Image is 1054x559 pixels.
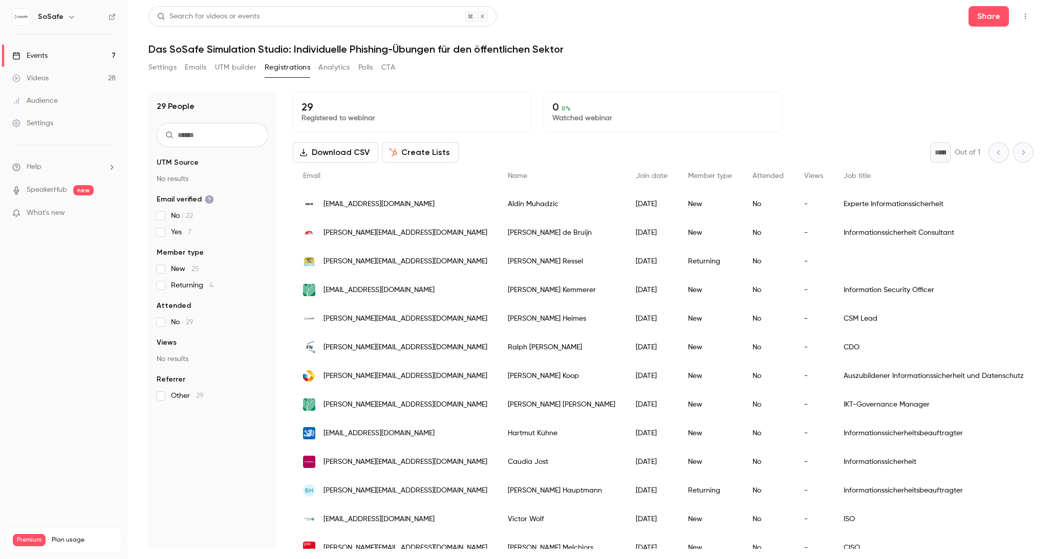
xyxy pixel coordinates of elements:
span: 29 [186,319,193,326]
div: Informationssicherheitsbeauftragter [833,419,1034,448]
img: swk.de [303,227,315,239]
div: - [794,505,833,533]
span: 22 [186,212,193,219]
div: New [678,333,742,362]
button: UTM builder [215,59,256,76]
button: Settings [148,59,177,76]
div: - [794,276,833,304]
div: New [678,362,742,390]
div: [DATE] [626,362,678,390]
section: facet-groups [157,158,268,401]
div: No [742,390,794,419]
span: UTM Source [157,158,199,168]
span: Views [804,172,823,180]
div: Returning [678,247,742,276]
div: No [742,419,794,448]
div: [PERSON_NAME] Heimes [498,304,626,333]
span: Yes [171,227,191,237]
img: remscheid.de [303,427,315,439]
div: No [742,476,794,505]
div: No [742,276,794,304]
img: stadtwerke-bochum.de [303,370,315,382]
h6: SoSafe [38,12,63,22]
div: Events [12,51,48,61]
span: [PERSON_NAME][EMAIL_ADDRESS][DOMAIN_NAME] [324,314,487,324]
div: New [678,190,742,218]
span: Views [157,338,177,348]
div: New [678,276,742,304]
div: Returning [678,476,742,505]
span: [EMAIL_ADDRESS][DOMAIN_NAME] [324,514,435,525]
div: [DATE] [626,333,678,362]
div: [PERSON_NAME] Ressel [498,247,626,276]
h1: 29 People [157,100,195,113]
span: 0 % [562,105,571,112]
div: No [742,362,794,390]
span: Other [171,391,204,401]
span: Job title [844,172,871,180]
p: 29 [302,101,523,113]
img: rentenbank.de [303,398,315,411]
div: - [794,247,833,276]
span: [PERSON_NAME][EMAIL_ADDRESS][DOMAIN_NAME] [324,228,487,238]
span: No [171,211,193,221]
div: New [678,304,742,333]
button: CTA [381,59,395,76]
span: New [171,264,199,274]
div: Videos [12,73,49,83]
span: Email [303,172,320,180]
span: [EMAIL_ADDRESS][DOMAIN_NAME] [324,428,435,439]
div: [PERSON_NAME] Koop [498,362,626,390]
div: - [794,390,833,419]
span: [PERSON_NAME][EMAIL_ADDRESS][DOMAIN_NAME] [324,457,487,467]
img: heidelberg.de [303,456,315,468]
div: - [794,419,833,448]
img: sosafe.de [303,312,315,325]
img: uni-hamburg.de [303,542,315,554]
span: 4 [209,282,213,289]
div: Information Security Officer [833,276,1034,304]
div: - [794,476,833,505]
div: New [678,505,742,533]
div: [DATE] [626,448,678,476]
div: Ralph [PERSON_NAME] [498,333,626,362]
span: Plan usage [52,536,115,544]
span: Premium [13,534,46,546]
span: No [171,317,193,327]
span: BH [305,486,313,495]
div: Auszubildener Informationssicherheit und Datenschutz [833,362,1034,390]
div: - [794,333,833,362]
div: Audience [12,96,58,106]
iframe: Noticeable Trigger [103,209,116,218]
div: - [794,218,833,247]
button: Polls [358,59,373,76]
div: Search for videos or events [157,11,260,22]
div: No [742,190,794,218]
p: Watched webinar [552,113,773,123]
img: friedrichshafen.de [303,341,315,353]
span: Attended [752,172,784,180]
div: Aldin Muhadzic [498,190,626,218]
button: Analytics [318,59,350,76]
span: Help [27,162,41,172]
span: [EMAIL_ADDRESS][DOMAIN_NAME] [324,285,435,296]
div: No [742,304,794,333]
h1: Das SoSafe Simulation Studio: Individuelle Phishing-Übungen für den öffentlichen Sektor [148,43,1034,55]
div: Informationssicherheit [833,448,1034,476]
div: - [794,362,833,390]
div: Caudia Jost [498,448,626,476]
span: [PERSON_NAME][EMAIL_ADDRESS][DOMAIN_NAME] [324,371,487,382]
div: [DATE] [626,218,678,247]
img: SoSafe [13,9,29,25]
img: stromnetz-berlin.de [303,513,315,525]
span: [EMAIL_ADDRESS][DOMAIN_NAME] [324,199,435,210]
div: No [742,333,794,362]
div: New [678,390,742,419]
div: Informationssicherheitsbeauftragter [833,476,1034,505]
div: [DATE] [626,390,678,419]
div: - [794,448,833,476]
div: ISO [833,505,1034,533]
span: 7 [188,229,191,236]
img: lra-oal.bayern.de [303,255,315,267]
div: Victor Wolf [498,505,626,533]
